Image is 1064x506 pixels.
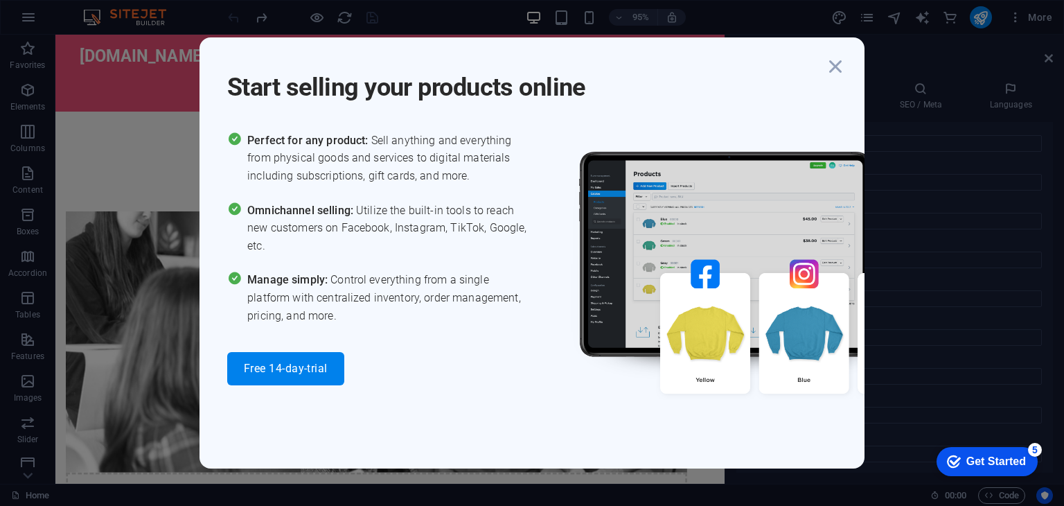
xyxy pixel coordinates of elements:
img: promo_image.png [556,132,972,435]
span: Perfect for any product: [247,134,371,147]
span: Free 14-day-trial [244,363,328,374]
div: 5 [99,3,113,17]
span: Control everything from a single platform with centralized inventory, order management, pricing, ... [247,271,532,324]
div: Get Started 5 items remaining, 0% complete [8,7,109,36]
div: Get Started [37,15,97,28]
span: Manage simply: [247,273,330,286]
span: Omnichannel selling: [247,204,356,217]
h1: Start selling your products online [227,54,823,104]
span: Sell anything and everything from physical goods and services to digital materials including subs... [247,132,532,185]
button: Free 14-day-trial [227,352,344,385]
span: Utilize the built-in tools to reach new customers on Facebook, Instagram, TikTok, Google, etc. [247,202,532,255]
